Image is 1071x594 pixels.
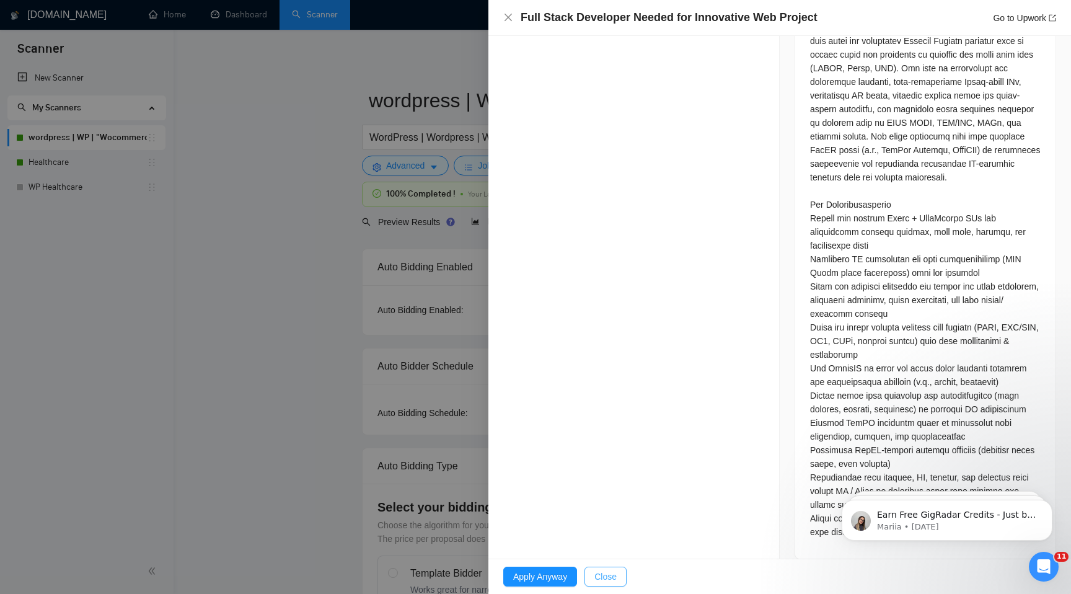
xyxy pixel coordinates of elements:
[993,13,1056,23] a: Go to Upworkexport
[1054,552,1069,562] span: 11
[503,567,577,587] button: Apply Anyway
[1029,552,1059,582] iframe: Intercom live chat
[513,570,567,583] span: Apply Anyway
[503,12,513,23] button: Close
[1049,14,1056,22] span: export
[521,10,818,25] h4: Full Stack Developer Needed for Innovative Web Project
[584,567,627,587] button: Close
[503,12,513,22] span: close
[594,570,617,583] span: Close
[823,474,1071,561] iframe: Intercom notifications message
